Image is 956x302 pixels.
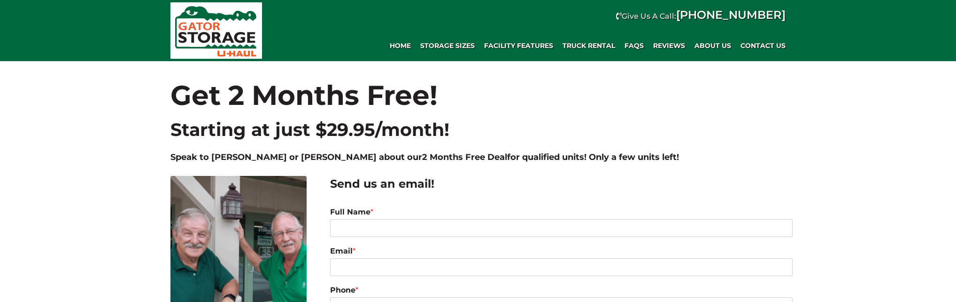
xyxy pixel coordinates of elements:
[740,42,786,50] span: Contact Us
[736,36,790,55] a: Contact Us
[420,42,475,50] span: Storage Sizes
[653,42,685,50] span: REVIEWS
[330,207,793,217] label: Full Name
[648,36,690,55] a: REVIEWS
[330,246,793,256] label: Email
[330,286,793,295] label: Phone
[385,36,416,55] a: Home
[694,42,731,50] span: About Us
[170,61,786,114] h1: Get 2 Months Free!
[558,36,620,55] a: Truck Rental
[170,114,786,142] h2: Starting at just $29.95/month!
[170,151,786,163] h4: Speak to [PERSON_NAME] or [PERSON_NAME] about our for qualified units! Only a few units left!
[267,36,790,55] div: Main navigation
[622,12,786,21] strong: Give Us A Call:
[170,2,262,59] img: Gator Storage Uhaul
[330,176,793,192] h2: Send us an email!
[563,42,615,50] span: Truck Rental
[416,36,479,55] a: Storage Sizes
[422,152,507,162] span: 2 Months Free Deal
[484,42,553,50] span: Facility Features
[390,42,411,50] span: Home
[620,36,648,55] a: FAQs
[624,42,644,50] span: FAQs
[479,36,558,55] a: Facility Features
[676,8,786,22] a: [PHONE_NUMBER]
[690,36,736,55] a: About Us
